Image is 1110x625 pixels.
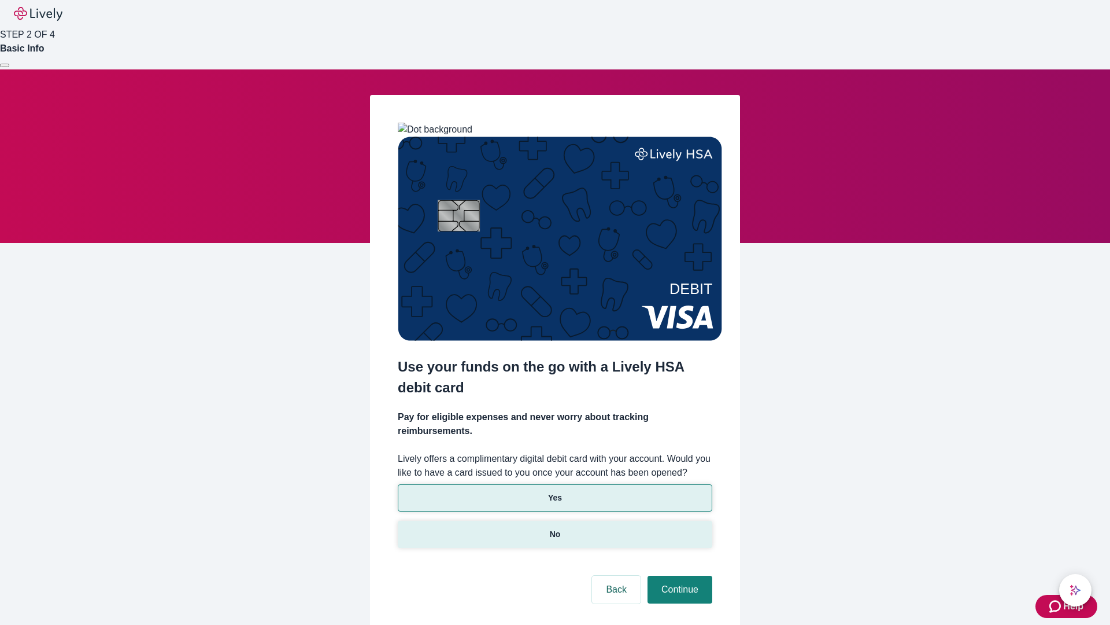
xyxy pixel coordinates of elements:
[398,452,712,480] label: Lively offers a complimentary digital debit card with your account. Would you like to have a card...
[647,576,712,604] button: Continue
[592,576,641,604] button: Back
[550,528,561,541] p: No
[398,521,712,548] button: No
[1059,574,1091,606] button: chat
[1035,595,1097,618] button: Zendesk support iconHelp
[398,484,712,512] button: Yes
[548,492,562,504] p: Yes
[398,356,712,398] h2: Use your funds on the go with a Lively HSA debit card
[1063,600,1083,613] span: Help
[14,7,62,21] img: Lively
[1049,600,1063,613] svg: Zendesk support icon
[398,410,712,438] h4: Pay for eligible expenses and never worry about tracking reimbursements.
[398,123,472,137] img: Dot background
[398,137,722,341] img: Debit card
[1070,584,1081,596] svg: Lively AI Assistant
